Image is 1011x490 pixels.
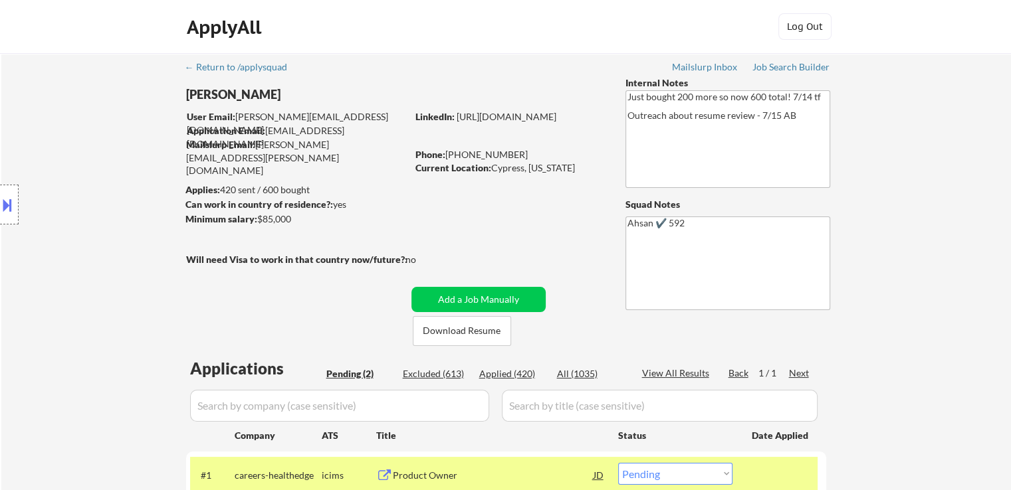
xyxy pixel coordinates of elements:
[413,316,511,346] button: Download Resume
[322,469,376,482] div: icims
[187,16,265,39] div: ApplyAll
[752,62,830,75] a: Job Search Builder
[479,367,546,380] div: Applied (420)
[190,361,322,376] div: Applications
[185,212,407,226] div: $85,000
[376,429,606,442] div: Title
[752,429,810,442] div: Date Applied
[752,62,830,72] div: Job Search Builder
[411,287,546,312] button: Add a Job Manually
[322,429,376,442] div: ATS
[405,253,443,266] div: no
[186,86,459,103] div: [PERSON_NAME]
[415,162,491,173] strong: Current Location:
[625,76,830,90] div: Internal Notes
[415,149,445,160] strong: Phone:
[642,367,713,380] div: View All Results
[789,367,810,380] div: Next
[415,148,604,161] div: [PHONE_NUMBER]
[187,124,407,150] div: [EMAIL_ADDRESS][DOMAIN_NAME]
[672,62,738,72] div: Mailslurp Inbox
[618,423,732,447] div: Status
[186,138,407,177] div: [PERSON_NAME][EMAIL_ADDRESS][PERSON_NAME][DOMAIN_NAME]
[778,13,832,40] button: Log Out
[592,463,606,487] div: JD
[235,429,322,442] div: Company
[729,367,750,380] div: Back
[185,199,333,210] strong: Can work in country of residence?:
[235,469,322,482] div: careers-healthedge
[185,183,407,197] div: 420 sent / 600 bought
[185,198,403,211] div: yes
[502,390,818,422] input: Search by title (case sensitive)
[415,111,455,122] strong: LinkedIn:
[672,62,738,75] a: Mailslurp Inbox
[625,198,830,211] div: Squad Notes
[185,62,300,75] a: ← Return to /applysquad
[201,469,224,482] div: #1
[457,111,556,122] a: [URL][DOMAIN_NAME]
[186,254,407,265] strong: Will need Visa to work in that country now/future?:
[403,367,469,380] div: Excluded (613)
[415,161,604,175] div: Cypress, [US_STATE]
[190,390,489,422] input: Search by company (case sensitive)
[185,62,300,72] div: ← Return to /applysquad
[326,367,393,380] div: Pending (2)
[758,367,789,380] div: 1 / 1
[187,110,407,136] div: [PERSON_NAME][EMAIL_ADDRESS][DOMAIN_NAME]
[393,469,594,482] div: Product Owner
[557,367,623,380] div: All (1035)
